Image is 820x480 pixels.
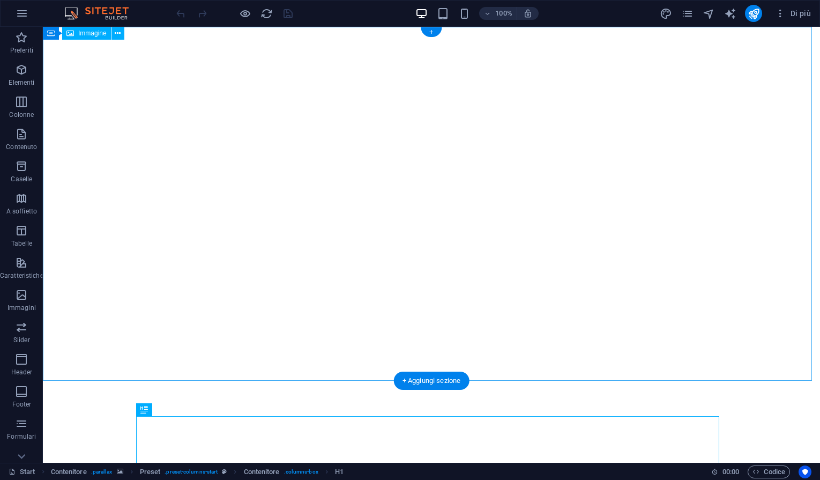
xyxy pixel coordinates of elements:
[10,46,33,55] p: Preferiti
[244,466,280,478] span: Fai clic per selezionare. Doppio clic per modificare
[799,466,811,478] button: Usercentrics
[11,175,32,183] p: Caselle
[78,30,107,36] span: Immagine
[12,400,32,409] p: Footer
[222,469,227,475] i: Questo elemento è un preset personalizzabile
[775,8,811,19] span: Di più
[771,5,815,22] button: Di più
[703,8,715,20] i: Navigatore
[9,78,34,87] p: Elementi
[659,7,672,20] button: design
[11,368,33,376] p: Header
[51,466,344,478] nav: breadcrumb
[140,466,161,478] span: Fai clic per selezionare. Doppio clic per modificare
[711,466,740,478] h6: Tempo sessione
[748,466,790,478] button: Codice
[62,7,142,20] img: Editor Logo
[724,7,736,20] button: text_generator
[260,8,273,20] i: Ricarica la pagina
[11,239,32,248] p: Tabelle
[724,8,736,20] i: AI Writer
[165,466,218,478] span: . preset-columns-start
[495,7,512,20] h6: 100%
[8,304,36,312] p: Immagini
[523,9,533,18] i: Quando ridimensioni, regola automaticamente il livello di zoom in modo che corrisponda al disposi...
[260,7,273,20] button: reload
[238,7,251,20] button: Clicca qui per lasciare la modalità di anteprima e continuare la modifica
[51,466,87,478] span: Fai clic per selezionare. Doppio clic per modificare
[13,336,30,344] p: Slider
[730,468,732,476] span: :
[681,7,694,20] button: pages
[421,27,442,37] div: +
[9,466,35,478] a: Fai clic per annullare la selezione. Doppio clic per aprire le pagine
[394,372,469,390] div: + Aggiungi sezione
[335,466,344,478] span: Fai clic per selezionare. Doppio clic per modificare
[9,110,34,119] p: Colonne
[722,466,739,478] span: 00 00
[6,207,37,216] p: A soffietto
[7,432,36,441] p: Formulari
[91,466,113,478] span: . parallax
[745,5,762,22] button: publish
[479,7,517,20] button: 100%
[6,143,37,151] p: Contenuto
[752,466,785,478] span: Codice
[702,7,715,20] button: navigator
[748,8,760,20] i: Pubblica
[660,8,672,20] i: Design (Ctrl+Alt+Y)
[117,469,123,475] i: Questo elemento contiene uno sfondo
[681,8,694,20] i: Pagine (Ctrl+Alt+S)
[284,466,318,478] span: . columns-box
